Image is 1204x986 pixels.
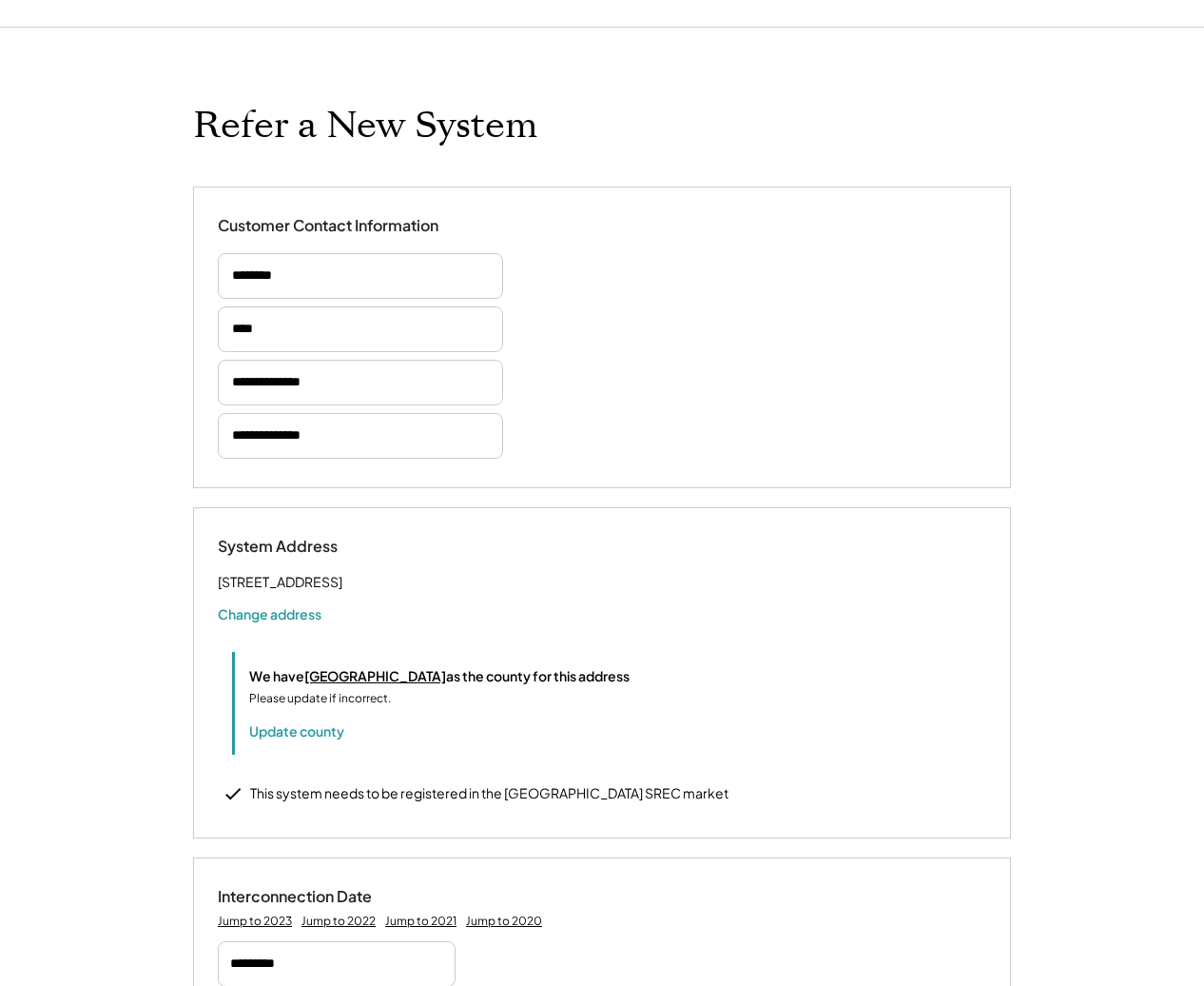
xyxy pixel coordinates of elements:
div: Jump to 2021 [385,914,456,929]
h1: Refer a New System [193,104,537,148]
button: Change address [218,604,321,623]
div: Please update if incorrect. [249,690,391,707]
u: [GEOGRAPHIC_DATA] [304,667,446,684]
div: Customer Contact Information [218,216,438,236]
div: Jump to 2022 [301,914,376,929]
div: This system needs to be registered in the [GEOGRAPHIC_DATA] SREC market [250,784,728,803]
div: Jump to 2020 [466,914,542,929]
div: [STREET_ADDRESS] [218,570,342,594]
div: Jump to 2023 [218,914,292,929]
div: We have as the county for this address [249,666,630,686]
div: System Address [218,537,408,557]
button: Update county [249,721,344,740]
div: Interconnection Date [218,887,408,907]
